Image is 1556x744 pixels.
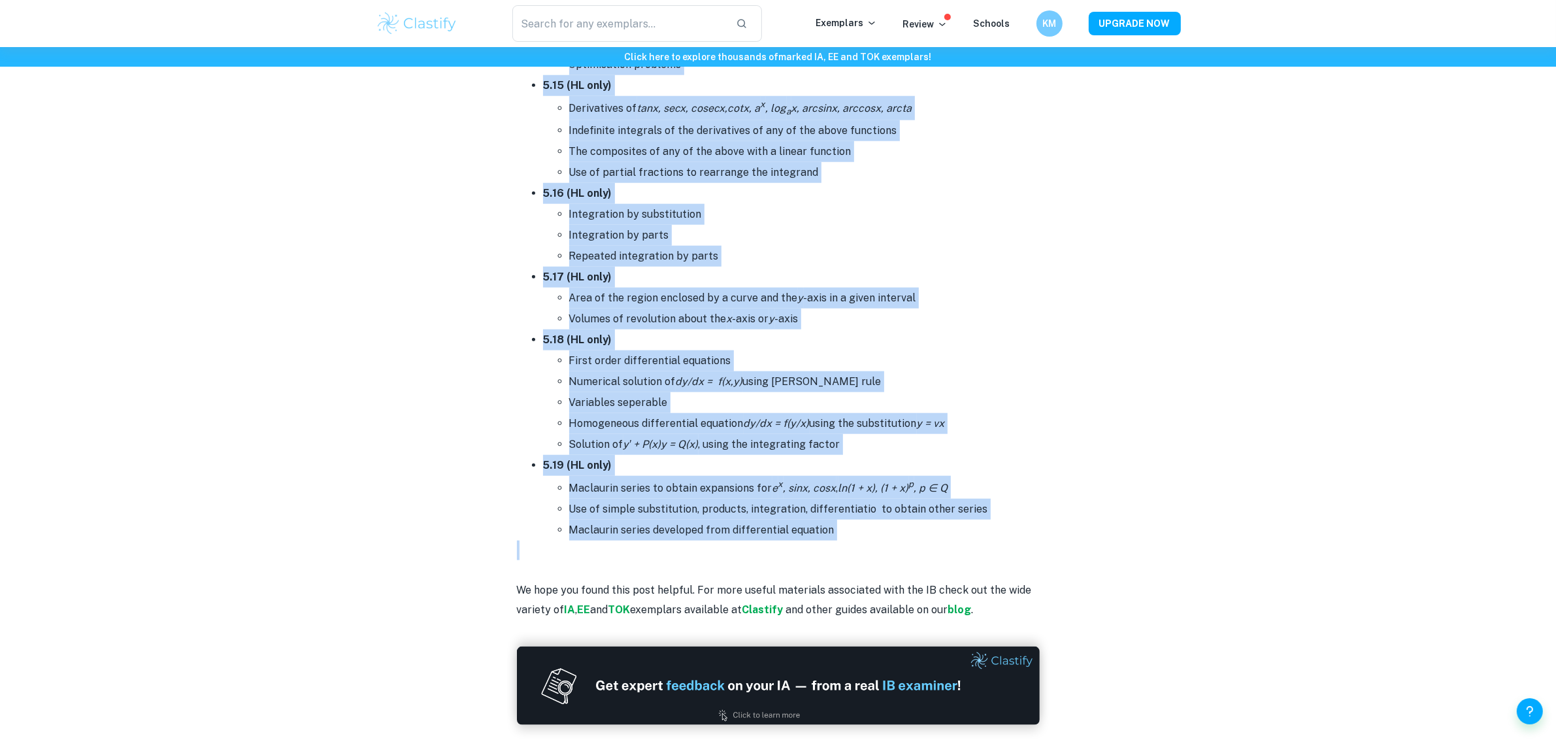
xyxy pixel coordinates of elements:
[742,603,786,616] a: Clastify
[569,96,1040,120] li: Derivatives of
[787,106,791,116] sub: a
[565,603,576,616] a: IA
[569,288,1040,309] li: Area of the region enclosed by a curve and the -axis in a given interval
[569,141,1040,162] li: The composites of any of the above with a linear function
[569,120,1040,141] li: Indefinite integrals of the derivatives of any of the above functions
[569,204,1040,225] li: Integration by substitution
[769,313,775,325] i: y
[637,102,912,114] i: tanx, secx, cosecx,cotx, a , log x, arcsinx, arccosx, arcta
[569,520,1040,541] li: Maclaurin series developed from differential equation
[569,476,1040,499] li: Maclaurin series to obtain expansions for ,
[816,16,877,30] p: Exemplars
[676,375,743,388] i: dy/dx = f(x,y)
[1089,12,1181,35] button: UPGRADE NOW
[838,482,948,494] i: ln(1 + x), (1 + x) , p ∈ Q
[543,459,612,471] strong: 5.19 (HL only)
[569,371,1040,392] li: Numerical solution of using [PERSON_NAME] rule
[903,17,948,31] p: Review
[744,417,810,430] i: dy/dx = f(y/x)
[569,499,1040,520] li: Use of simple substitution, products, integration, differentiatio to obtain other series
[608,603,631,616] a: TOK
[1042,16,1057,31] h6: KM
[1036,10,1063,37] button: KM
[727,313,733,325] i: x
[569,162,1040,183] li: Use of partial fractions to rearrange the integrand
[974,18,1010,29] a: Schools
[3,50,1553,64] h6: Click here to explore thousands of marked IA, EE and TOK exemplars !
[376,10,459,37] img: Clastify logo
[569,309,1040,330] li: Volumes of revolution about the -axis or -axis
[569,392,1040,413] li: Variables seperable
[569,434,1040,455] li: Solution of , using the integrating factor
[917,417,945,430] i: y = vx
[578,603,591,616] a: EE
[517,647,1040,725] img: Ad
[569,225,1040,246] li: Integration by parts
[543,333,612,346] strong: 5.18 (HL only)
[512,5,726,42] input: Search for any exemplars...
[623,438,699,450] i: y′ + P(x)y = Q(x)
[798,292,804,304] i: y
[909,479,914,490] sup: p
[772,482,836,494] i: e , sinx, cosx
[569,350,1040,371] li: First order differential equations
[543,271,612,283] strong: 5.17 (HL only)
[742,603,784,616] strong: Clastify
[1517,698,1543,724] button: Help and Feedback
[569,246,1040,267] li: Repeated integration by parts
[778,479,784,490] sup: x
[543,187,612,199] strong: 5.16 (HL only)
[569,413,1040,434] li: Homogeneous differential equation using the substitution
[948,603,972,616] a: blog
[543,79,612,92] strong: 5.15 (HL only)
[517,581,1040,620] p: We hope you found this post helpful. For more useful materials associated with the IB check out t...
[761,99,766,110] sup: x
